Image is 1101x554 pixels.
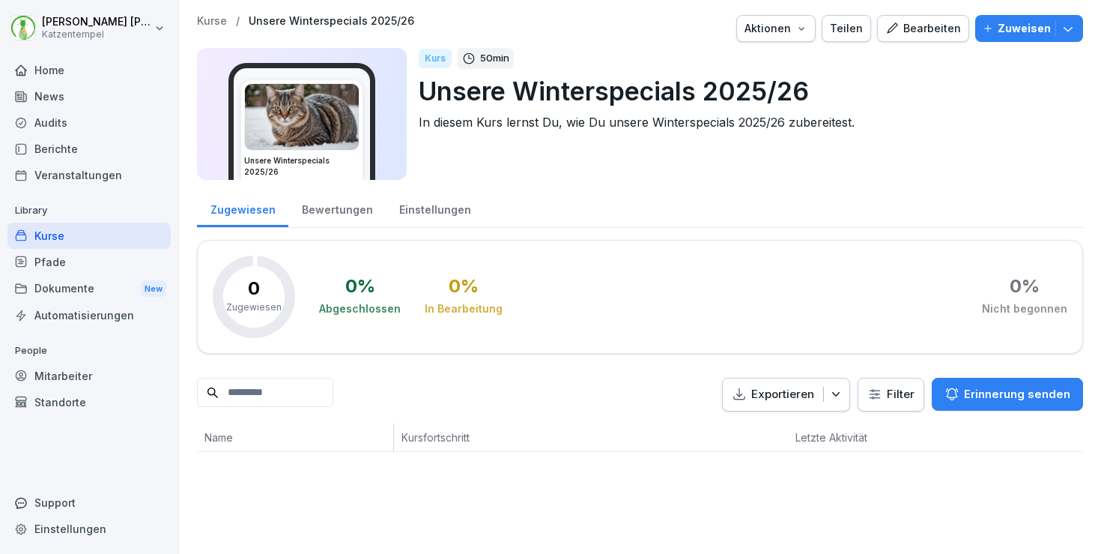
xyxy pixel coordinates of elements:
[822,15,871,42] button: Teilen
[7,490,171,516] div: Support
[885,20,961,37] div: Bearbeiten
[7,339,171,363] p: People
[419,113,1071,131] p: In diesem Kurs lernst Du, wie Du unsere Winterspecials 2025/26 zubereitest.
[867,387,915,402] div: Filter
[7,363,171,389] a: Mitarbeiter
[141,280,166,298] div: New
[42,29,151,40] p: Katzentempel
[7,109,171,136] a: Audits
[998,20,1051,37] p: Zuweisen
[7,83,171,109] a: News
[877,15,969,42] button: Bearbeiten
[249,15,414,28] a: Unsere Winterspecials 2025/26
[449,277,479,295] div: 0 %
[736,15,816,42] button: Aktionen
[204,430,386,445] p: Name
[7,302,171,328] a: Automatisierungen
[744,20,807,37] div: Aktionen
[7,389,171,415] a: Standorte
[226,301,282,314] p: Zugewiesen
[975,15,1083,42] button: Zuweisen
[419,72,1071,110] p: Unsere Winterspecials 2025/26
[7,136,171,162] a: Berichte
[7,275,171,303] div: Dokumente
[830,20,863,37] div: Teilen
[401,430,633,445] p: Kursfortschritt
[7,275,171,303] a: DokumenteNew
[982,301,1067,316] div: Nicht begonnen
[244,155,360,178] h3: Unsere Winterspecials 2025/26
[932,378,1083,411] button: Erinnerung senden
[7,199,171,223] p: Library
[7,223,171,249] a: Kurse
[345,277,375,295] div: 0 %
[386,189,484,227] a: Einstellungen
[858,379,923,411] button: Filter
[7,249,171,275] a: Pfade
[7,516,171,542] a: Einstellungen
[236,15,240,28] p: /
[288,189,386,227] a: Bewertungen
[964,386,1070,403] p: Erinnerung senden
[425,301,503,316] div: In Bearbeitung
[7,57,171,83] a: Home
[248,280,260,298] p: 0
[7,162,171,188] a: Veranstaltungen
[751,386,814,403] p: Exportieren
[722,378,850,412] button: Exportieren
[42,16,151,28] p: [PERSON_NAME] [PERSON_NAME]
[245,84,359,150] img: mt6s7z2smeoqxj5xmfqodvlo.png
[197,15,227,28] a: Kurse
[480,51,509,66] p: 50 min
[1010,277,1040,295] div: 0 %
[197,189,288,227] a: Zugewiesen
[795,430,903,445] p: Letzte Aktivität
[419,49,452,68] div: Kurs
[319,301,401,316] div: Abgeschlossen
